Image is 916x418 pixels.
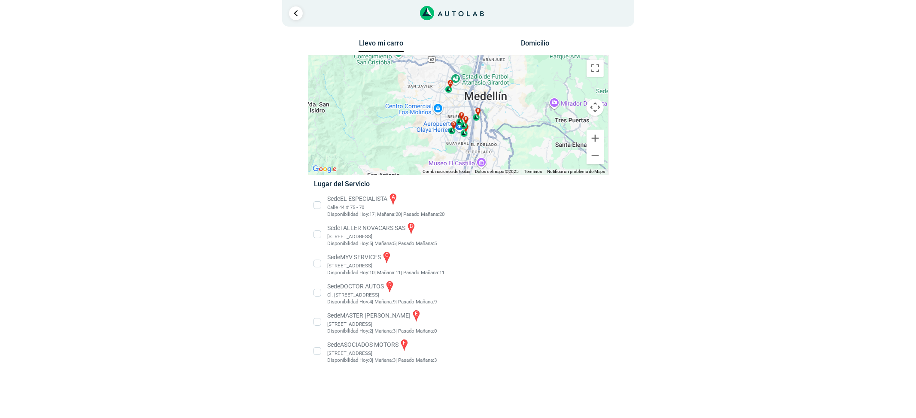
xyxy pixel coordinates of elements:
[587,147,604,164] button: Reducir
[423,169,470,175] button: Combinaciones de teclas
[512,39,557,51] button: Domicilio
[475,169,519,174] span: Datos del mapa ©2025
[420,9,484,17] a: Link al sitio de autolab
[477,108,479,113] span: b
[310,164,339,175] a: Abre esta zona en Google Maps (se abre en una nueva ventana)
[548,169,606,174] a: Notificar un problema de Maps
[587,99,604,116] button: Controles de visualización del mapa
[452,121,455,127] span: d
[464,124,467,130] span: c
[587,60,604,77] button: Cambiar a la vista en pantalla completa
[314,180,602,188] h5: Lugar del Servicio
[587,130,604,147] button: Ampliar
[449,80,451,86] span: a
[524,169,542,174] a: Términos (se abre en una nueva pestaña)
[460,112,463,118] span: f
[289,6,303,20] a: Ir al paso anterior
[465,116,467,122] span: e
[359,39,404,52] button: Llevo mi carro
[310,164,339,175] img: Google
